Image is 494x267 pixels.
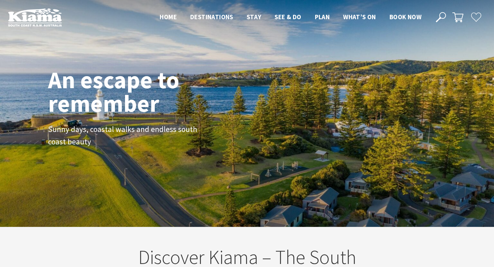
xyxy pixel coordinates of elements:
p: Sunny days, coastal walks and endless south coast beauty [48,123,199,148]
span: Plan [315,13,330,21]
nav: Main Menu [153,12,428,23]
span: Home [160,13,177,21]
span: Book now [389,13,421,21]
span: Stay [247,13,261,21]
span: See & Do [275,13,301,21]
h1: An escape to remember [48,68,233,115]
span: What’s On [343,13,376,21]
span: Destinations [190,13,233,21]
img: Kiama Logo [8,8,62,27]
